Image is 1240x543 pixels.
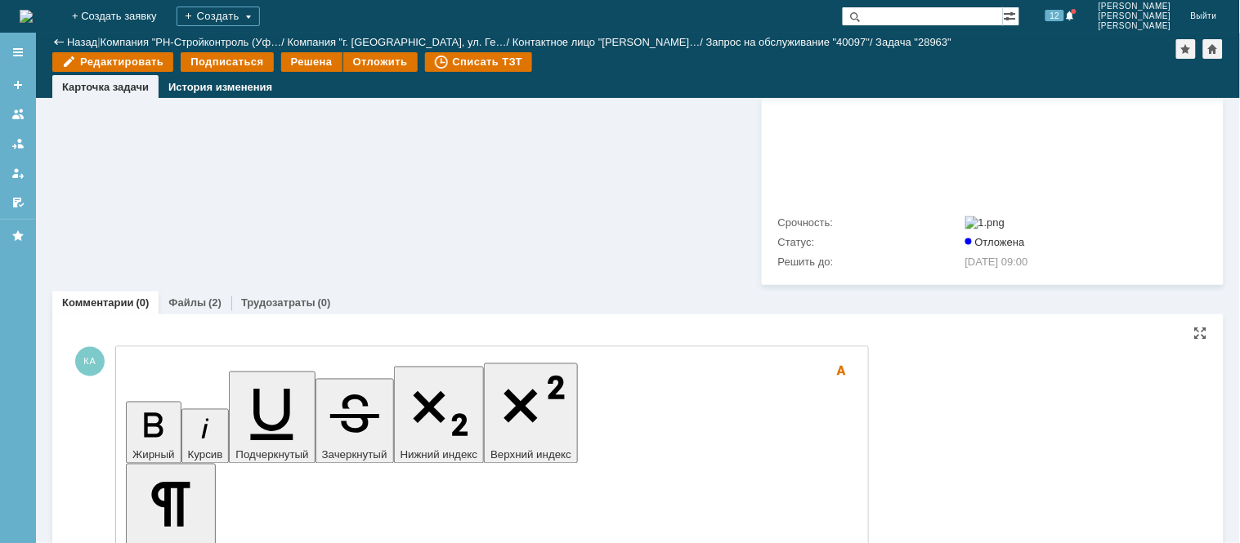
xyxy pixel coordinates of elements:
[111,274,126,288] span: .ru
[5,131,31,157] a: Заявки в моей ответственности
[490,449,571,461] span: Верхний индекс
[318,297,331,309] div: (0)
[126,402,181,464] button: Жирный
[65,39,140,52] span: JPBVP1F0RF
[168,297,206,309] a: Файлы
[288,36,507,48] a: Компания "г. [GEOGRAPHIC_DATA], ул. Ге…
[706,36,876,48] div: /
[965,236,1025,248] span: Отложена
[5,72,31,98] a: Создать заявку
[589,49,593,61] span: ,
[20,10,33,23] a: Перейти на домашнюю страницу
[239,209,320,222] span: С Уважением,
[394,367,485,464] button: Нижний индекс
[7,7,107,44] td: 5851-7917
[241,297,316,309] a: Трудозатраты
[401,449,478,461] span: Нижний индекс
[97,35,100,47] div: |
[5,160,31,186] a: Мои заявки
[101,36,288,48] div: /
[513,36,701,48] a: Контактное лицо "[PERSON_NAME]…
[181,409,230,464] button: Курсив
[778,216,962,229] div: Срочность:
[5,101,31,127] a: Заявки на командах
[1203,39,1223,59] div: Сделать домашней страницей
[132,449,175,461] span: Жирный
[322,449,387,461] span: Зачеркнутый
[62,297,134,309] a: Комментарии
[4,289,80,302] span: сот.+ 7 (922)
[1099,11,1171,21] span: [PERSON_NAME]
[75,274,111,288] span: rosneft
[965,216,1005,229] img: 1.png
[75,347,105,376] span: КА
[104,289,134,302] span: 68 66
[229,372,315,464] button: Подчеркнутый
[1045,10,1064,21] span: 12
[208,297,222,309] div: (2)
[316,379,394,464] button: Зачеркнутый
[1194,327,1207,340] div: На всю страницу
[1003,7,1019,23] span: Расширенный поиск
[513,36,706,48] div: /
[1176,39,1196,59] div: Добавить в избранное
[965,256,1028,268] span: [DATE] 09:00
[706,36,871,48] a: Запрос на обслуживание "40097"
[288,36,513,48] div: /
[67,36,97,48] a: Назад
[832,362,852,381] span: Скрыть панель инструментов
[63,274,75,288] span: @
[235,449,308,461] span: Подчеркнутый
[62,81,149,93] a: Карточка задачи
[101,36,282,48] a: Компания "РН-Стройконтроль (Уф…
[137,297,150,309] div: (0)
[5,189,31,216] a: Мои согласования
[87,289,100,302] span: 00
[876,36,952,48] div: Задача "28963"
[391,26,407,39] span: HP
[1099,2,1171,11] span: [PERSON_NAME]
[20,10,33,23] img: logo
[177,7,260,26] div: Создать
[80,289,87,302] span: 8
[188,449,223,461] span: Курсив
[778,236,962,249] div: Статус:
[140,39,305,52] span: , техническая неисправность:
[106,7,238,44] td: SCB work flow
[484,363,578,464] button: Верхний индекс
[778,256,962,269] div: Решить до:
[168,81,272,93] a: История изменения
[1099,21,1171,31] span: [PERSON_NAME]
